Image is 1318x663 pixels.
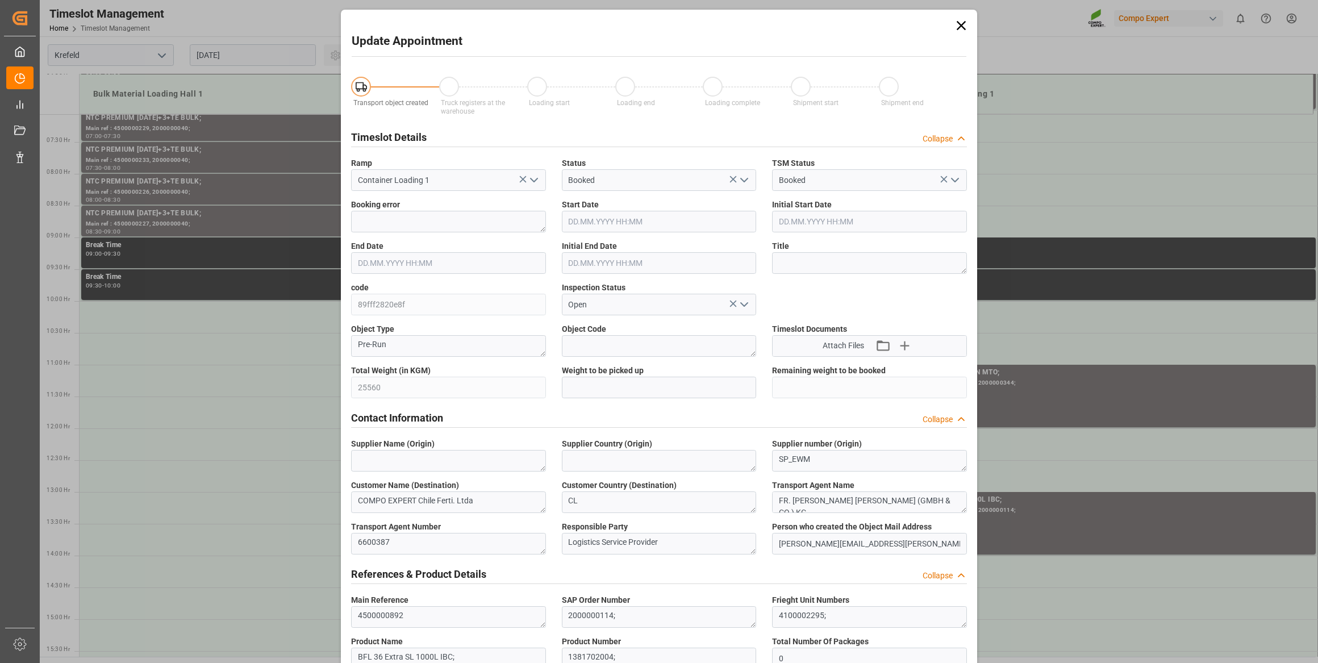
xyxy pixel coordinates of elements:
[351,566,486,582] h2: References & Product Details
[562,323,606,335] span: Object Code
[772,365,886,377] span: Remaining weight to be booked
[353,99,428,107] span: Transport object created
[352,32,462,51] h2: Update Appointment
[772,594,849,606] span: Frieght Unit Numbers
[351,240,383,252] span: End Date
[923,414,953,426] div: Collapse
[562,211,757,232] input: DD.MM.YYYY HH:MM
[562,199,599,211] span: Start Date
[562,594,630,606] span: SAP Order Number
[562,533,757,554] textarea: Logistics Service Provider
[441,99,505,115] span: Truck registers at the warehouse
[351,323,394,335] span: Object Type
[351,594,408,606] span: Main Reference
[772,521,932,533] span: Person who created the Object Mail Address
[351,521,441,533] span: Transport Agent Number
[351,533,546,554] textarea: 6600387
[351,636,403,648] span: Product Name
[772,479,854,491] span: Transport Agent Name
[351,335,546,357] textarea: Pre-Run
[617,99,655,107] span: Loading end
[351,438,435,450] span: Supplier Name (Origin)
[705,99,760,107] span: Loading complete
[351,606,546,628] textarea: 4500000892
[772,491,967,513] textarea: FR. [PERSON_NAME] [PERSON_NAME] (GMBH & CO.) KG
[772,636,869,648] span: Total Number Of Packages
[351,479,459,491] span: Customer Name (Destination)
[793,99,839,107] span: Shipment start
[923,570,953,582] div: Collapse
[562,169,757,191] input: Type to search/select
[923,133,953,145] div: Collapse
[772,450,967,472] textarea: SP_EWM
[351,199,400,211] span: Booking error
[772,606,967,628] textarea: 4100002295;
[772,323,847,335] span: Timeslot Documents
[562,491,757,513] textarea: CL
[351,410,443,426] h2: Contact Information
[562,606,757,628] textarea: 2000000114;
[351,252,546,274] input: DD.MM.YYYY HH:MM
[562,479,677,491] span: Customer Country (Destination)
[351,491,546,513] textarea: COMPO EXPERT Chile Ferti. Ltda
[772,211,967,232] input: DD.MM.YYYY HH:MM
[529,99,570,107] span: Loading start
[351,282,369,294] span: code
[351,365,431,377] span: Total Weight (in KGM)
[562,636,621,648] span: Product Number
[945,172,962,189] button: open menu
[772,199,832,211] span: Initial Start Date
[562,240,617,252] span: Initial End Date
[351,157,372,169] span: Ramp
[772,240,789,252] span: Title
[351,169,546,191] input: Type to search/select
[772,438,862,450] span: Supplier number (Origin)
[351,130,427,145] h2: Timeslot Details
[823,340,864,352] span: Attach Files
[562,157,586,169] span: Status
[562,252,757,274] input: DD.MM.YYYY HH:MM
[772,157,815,169] span: TSM Status
[735,296,752,314] button: open menu
[881,99,924,107] span: Shipment end
[562,521,628,533] span: Responsible Party
[735,172,752,189] button: open menu
[524,172,541,189] button: open menu
[562,365,644,377] span: Weight to be picked up
[562,282,625,294] span: Inspection Status
[562,438,652,450] span: Supplier Country (Origin)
